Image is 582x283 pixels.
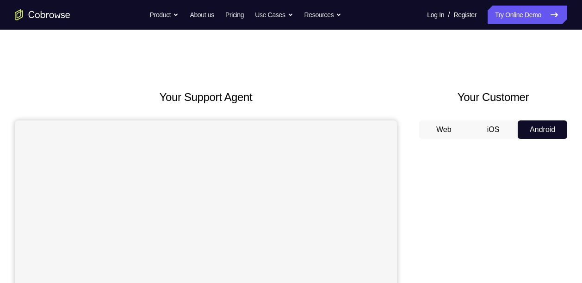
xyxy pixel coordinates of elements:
a: Try Online Demo [488,6,567,24]
h2: Your Customer [419,89,567,106]
button: iOS [469,120,518,139]
button: Android [518,120,567,139]
a: About us [190,6,214,24]
span: / [448,9,450,20]
a: Pricing [225,6,244,24]
a: Go to the home page [15,9,70,20]
a: Register [454,6,477,24]
button: Use Cases [255,6,293,24]
h2: Your Support Agent [15,89,397,106]
button: Web [419,120,469,139]
button: Product [150,6,179,24]
a: Log In [427,6,444,24]
button: Resources [304,6,342,24]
